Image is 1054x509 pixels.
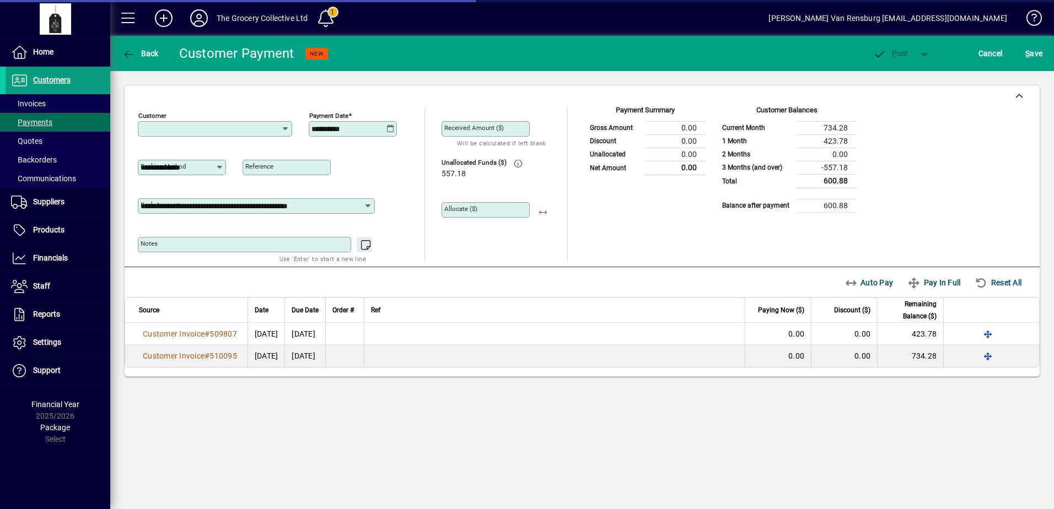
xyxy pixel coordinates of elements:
td: 1 Month [717,134,796,148]
button: Post [867,44,914,63]
a: Customer Invoice#509807 [139,328,241,340]
button: Profile [181,8,217,28]
span: # [205,329,209,338]
div: Payment Summary [584,105,706,121]
span: Remaining Balance ($) [884,298,937,322]
div: Customer Balances [717,105,857,121]
mat-label: Notes [141,240,158,247]
td: Total [717,174,796,188]
span: Communications [11,174,76,183]
button: Pay In Full [903,273,965,293]
span: ave [1025,45,1042,62]
button: Reset All [970,273,1026,293]
td: Net Amount [584,161,645,175]
mat-label: Bank Account [141,201,180,209]
span: Pay In Full [907,274,960,291]
span: 423.78 [912,329,937,338]
span: [DATE] [255,351,278,360]
span: 0.00 [788,351,804,360]
a: Payments [6,113,110,132]
a: Financials [6,245,110,272]
span: P [892,49,897,58]
td: 734.28 [796,121,857,134]
a: Settings [6,329,110,356]
td: [DATE] [284,323,325,345]
span: NEW [310,50,324,57]
span: Support [33,366,61,375]
td: 2 Months [717,148,796,161]
app-page-header-button: Back [110,44,171,63]
div: The Grocery Collective Ltd [217,9,308,27]
a: Home [6,39,110,66]
span: Invoices [11,99,46,108]
a: Quotes [6,132,110,150]
td: 600.88 [796,174,857,188]
a: Backorders [6,150,110,169]
span: Home [33,47,53,56]
span: Cancel [978,45,1003,62]
span: 557.18 [442,170,466,178]
span: Suppliers [33,197,64,206]
mat-label: Reference [245,163,273,170]
td: 0.00 [645,134,706,148]
span: Due Date [292,304,319,316]
span: Discount ($) [834,304,870,316]
td: Discount [584,134,645,148]
span: Reports [33,310,60,318]
mat-label: Allocate ($) [444,205,477,213]
a: Support [6,357,110,385]
span: Date [255,304,268,316]
div: [PERSON_NAME] Van Rensburg [EMAIL_ADDRESS][DOMAIN_NAME] [768,9,1007,27]
a: Products [6,216,110,244]
span: Order # [332,304,354,316]
span: Backorders [11,155,57,164]
span: Back [122,49,159,58]
a: Invoices [6,94,110,113]
span: 0.00 [854,329,870,338]
a: Suppliers [6,188,110,216]
td: 0.00 [645,148,706,161]
a: Customer Invoice#510095 [139,350,241,362]
app-page-summary-card: Customer Balances [717,107,857,213]
span: 510095 [209,351,237,360]
span: Products [33,225,64,234]
td: [DATE] [284,345,325,367]
span: Financial Year [31,400,79,409]
div: Customer Payment [179,45,294,62]
span: Ref [371,304,380,316]
td: 423.78 [796,134,857,148]
span: 734.28 [912,351,937,360]
span: [DATE] [255,329,278,338]
a: Reports [6,301,110,328]
span: Staff [33,281,50,290]
td: 3 Months (and over) [717,161,796,174]
mat-label: Payment Date [309,112,348,120]
td: 600.88 [796,199,857,212]
span: Source [139,304,159,316]
mat-label: Received Amount ($) [444,124,504,132]
span: Package [40,423,70,432]
mat-label: Customer [138,112,166,120]
mat-hint: Use 'Enter' to start a new line [279,252,366,265]
span: Customer Invoice [143,329,205,338]
span: 0.00 [788,329,804,338]
button: Cancel [976,44,1005,63]
td: Gross Amount [584,121,645,134]
span: # [205,351,209,360]
span: Settings [33,338,61,346]
button: Back [119,44,162,63]
span: Customers [33,75,71,84]
span: Financials [33,253,68,262]
td: -557.18 [796,161,857,174]
span: Unallocated Funds ($) [442,159,508,166]
button: Add [146,8,181,28]
td: 0.00 [645,161,706,175]
span: Paying Now ($) [758,304,804,316]
mat-label: Banking method [141,163,186,170]
td: 0.00 [796,148,857,161]
button: Save [1023,44,1045,63]
span: 0.00 [854,351,870,360]
td: Unallocated [584,148,645,161]
app-page-summary-card: Payment Summary [584,107,706,176]
span: Payments [11,118,52,127]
